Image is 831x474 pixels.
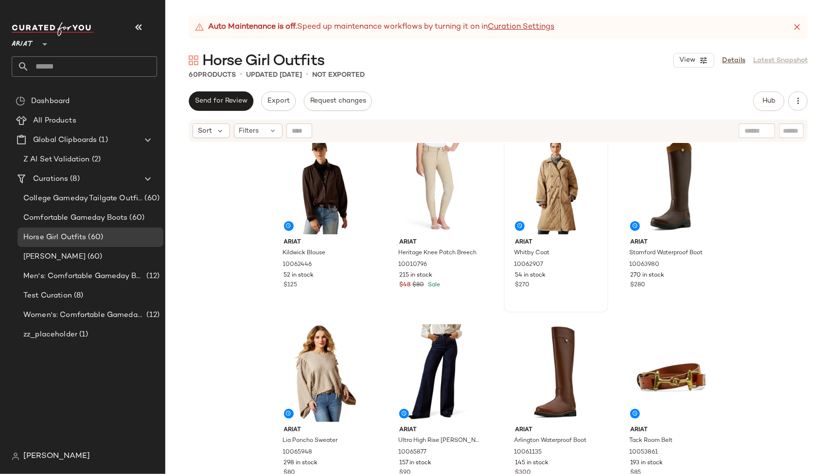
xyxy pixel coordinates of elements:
span: Ariat [399,426,481,435]
span: 52 in stock [284,271,314,280]
div: Speed up maintenance workflows by turning it on in [194,21,554,33]
span: 10053861 [629,448,658,457]
span: Whitby Coat [514,249,549,258]
span: Ariat [12,33,33,51]
span: Women's: Comfortable Gameday Boots [23,310,144,321]
strong: Auto Maintenance is off. [208,21,297,33]
span: 10062446 [283,261,312,269]
p: Not Exported [312,70,365,80]
span: (60) [142,193,159,204]
img: 10065948_front.jpg [276,324,374,422]
a: Details [722,55,745,66]
span: • [240,69,242,81]
span: (2) [90,154,101,165]
img: cfy_white_logo.C9jOOHJF.svg [12,22,94,36]
span: Ariat [284,426,366,435]
a: Curation Settings [488,21,554,33]
span: Send for Review [194,97,248,105]
span: 10062907 [514,261,543,269]
span: Sale [426,282,440,288]
span: Export [267,97,290,105]
img: svg%3e [189,55,198,65]
span: • [306,69,308,81]
img: svg%3e [16,96,25,106]
span: Heritage Knee Patch Breech [398,249,477,258]
span: College Gameday Tailgate Outfits [23,193,142,204]
span: (8) [68,174,79,185]
span: 193 in stock [630,459,663,468]
span: Ultra High Rise [PERSON_NAME] Wide Leg [PERSON_NAME] [398,437,480,445]
span: 145 in stock [515,459,548,468]
span: 215 in stock [399,271,432,280]
img: 10065877_front.jpg [391,324,489,422]
span: Dashboard [31,96,70,107]
span: Ariat [399,238,481,247]
span: Hub [762,97,776,105]
div: Products [189,70,236,80]
button: Export [261,91,296,111]
span: Ariat [630,238,712,247]
span: Tack Room Belt [629,437,672,445]
span: Filters [239,126,259,136]
span: $270 [515,281,530,290]
span: $80 [412,281,424,290]
span: 54 in stock [515,271,546,280]
span: 270 in stock [630,271,664,280]
span: Lia Poncho Sweater [283,437,338,445]
span: (1) [77,329,88,340]
span: Horse Girl Outfits [202,52,324,71]
span: Global Clipboards [33,135,97,146]
span: Ariat [515,238,597,247]
span: 10010796 [398,261,427,269]
button: View [673,53,714,68]
span: 10065877 [398,448,426,457]
span: (12) [144,310,159,321]
span: 60 [189,71,198,79]
img: 10053861_front.jpg [622,324,720,422]
span: 298 in stock [284,459,318,468]
span: (12) [144,271,159,282]
span: (60) [128,212,145,224]
span: 10061135 [514,448,542,457]
span: Sort [198,126,212,136]
span: Kildwick Blouse [283,249,326,258]
span: 157 in stock [399,459,431,468]
span: Ariat [284,238,366,247]
span: All Products [33,115,76,126]
span: 10063980 [629,261,659,269]
span: Men's: Comfortable Gameday Boots [23,271,144,282]
span: (60) [87,232,104,243]
span: Arlington Waterproof Boot [514,437,586,445]
span: [PERSON_NAME] [23,251,86,263]
span: $125 [284,281,298,290]
span: Ariat [515,426,597,435]
img: svg%3e [12,453,19,460]
span: $280 [630,281,645,290]
p: updated [DATE] [246,70,302,80]
span: (60) [86,251,103,263]
span: zz_placeholder [23,329,77,340]
img: 10061135_3-4_front.jpg [507,324,605,422]
span: Horse Girl Outfits [23,232,87,243]
span: (1) [97,135,107,146]
span: Test Curation [23,290,72,301]
span: Stamford Waterproof Boot [629,249,703,258]
span: (8) [72,290,83,301]
span: Ariat [630,426,712,435]
button: Request changes [304,91,372,111]
span: Comfortable Gameday Boots [23,212,128,224]
span: $48 [399,281,410,290]
span: Z AI Set Validation [23,154,90,165]
span: 10065948 [283,448,313,457]
span: Request changes [310,97,366,105]
span: View [679,56,695,64]
button: Send for Review [189,91,253,111]
button: Hub [753,91,784,111]
span: [PERSON_NAME] [23,451,90,462]
span: Curations [33,174,68,185]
